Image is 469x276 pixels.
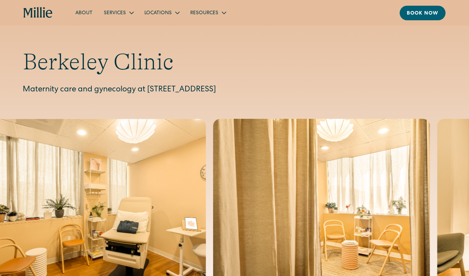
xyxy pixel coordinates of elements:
[144,10,172,17] div: Locations
[23,7,53,18] a: home
[70,7,98,18] a: About
[98,7,139,18] div: Services
[23,48,446,76] h1: Berkeley Clinic
[190,10,218,17] div: Resources
[400,6,446,20] a: Book now
[407,10,438,17] div: Book now
[23,84,446,96] p: Maternity care and gynecology at [STREET_ADDRESS]
[185,7,231,18] div: Resources
[104,10,126,17] div: Services
[139,7,185,18] div: Locations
